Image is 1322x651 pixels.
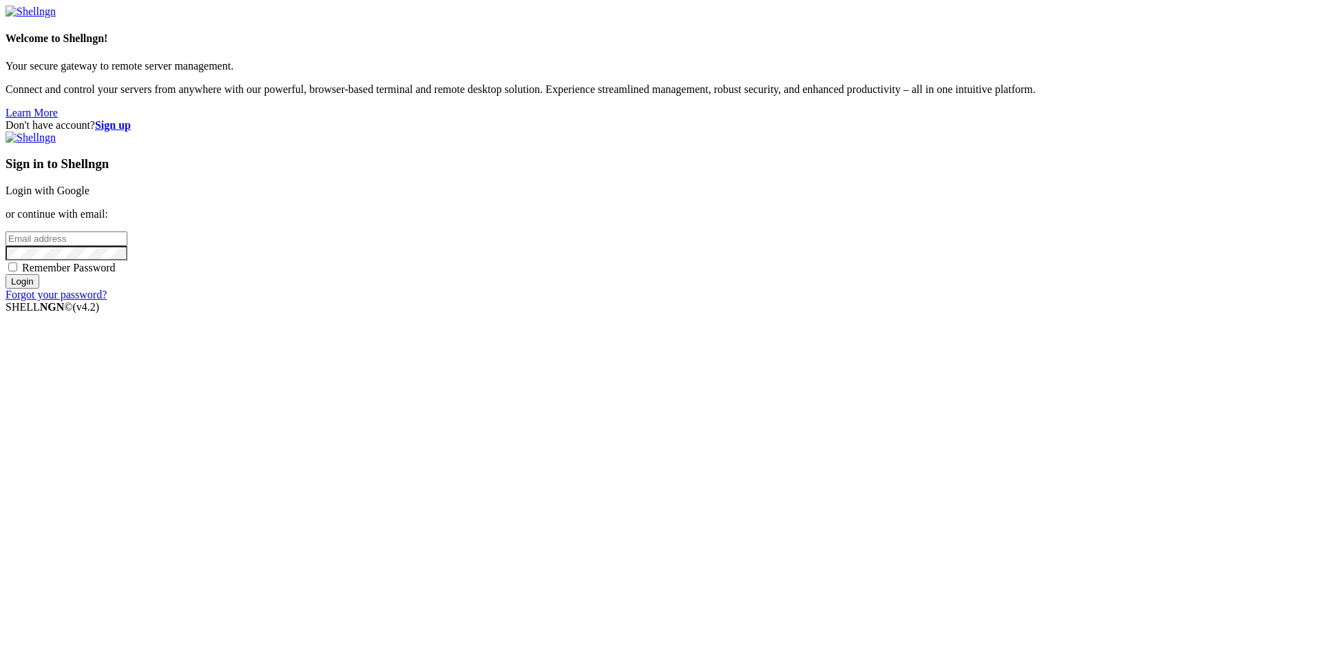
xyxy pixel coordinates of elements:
input: Remember Password [8,262,17,271]
img: Shellngn [6,132,56,144]
input: Email address [6,231,127,246]
h4: Welcome to Shellngn! [6,32,1316,45]
p: or continue with email: [6,208,1316,220]
img: Shellngn [6,6,56,18]
span: SHELL © [6,301,99,313]
span: 4.2.0 [73,301,100,313]
a: Login with Google [6,185,90,196]
h3: Sign in to Shellngn [6,156,1316,172]
span: Remember Password [22,262,116,273]
b: NGN [40,301,65,313]
a: Forgot your password? [6,289,107,300]
a: Learn More [6,107,58,118]
div: Don't have account? [6,119,1316,132]
a: Sign up [95,119,131,131]
input: Login [6,274,39,289]
p: Your secure gateway to remote server management. [6,60,1316,72]
p: Connect and control your servers from anywhere with our powerful, browser-based terminal and remo... [6,83,1316,96]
